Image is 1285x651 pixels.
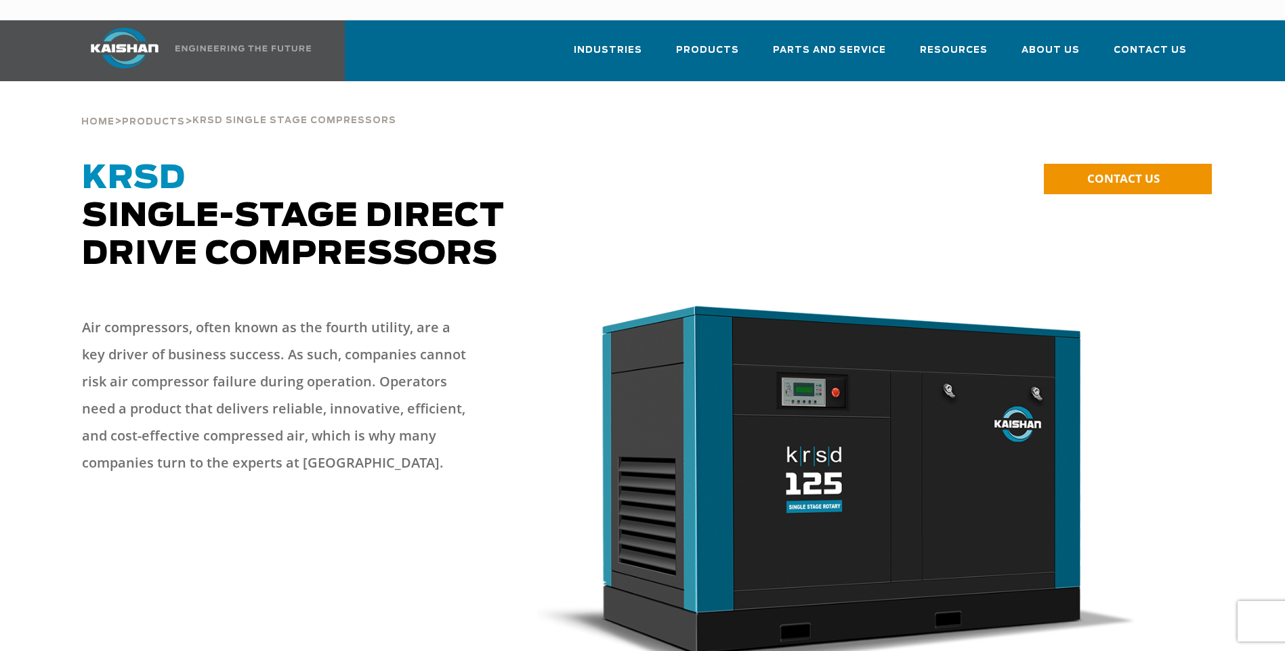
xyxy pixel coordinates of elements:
[74,28,175,68] img: kaishan logo
[74,20,314,81] a: Kaishan USA
[574,43,642,58] span: Industries
[676,43,739,58] span: Products
[175,45,311,51] img: Engineering the future
[81,118,114,127] span: Home
[122,115,185,127] a: Products
[1021,43,1080,58] span: About Us
[920,43,988,58] span: Resources
[82,162,505,271] span: Single-Stage Direct Drive Compressors
[122,118,185,127] span: Products
[676,32,739,78] a: Products
[574,32,642,78] a: Industries
[1114,43,1187,58] span: Contact Us
[773,32,886,78] a: Parts and Service
[1021,32,1080,78] a: About Us
[920,32,988,78] a: Resources
[82,314,475,476] p: Air compressors, often known as the fourth utility, are a key driver of business success. As such...
[773,43,886,58] span: Parts and Service
[1114,32,1187,78] a: Contact Us
[1087,171,1160,186] span: CONTACT US
[1044,164,1212,194] a: CONTACT US
[82,162,186,195] span: KRSD
[192,116,396,125] span: krsd single stage compressors
[81,81,396,133] div: > >
[81,115,114,127] a: Home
